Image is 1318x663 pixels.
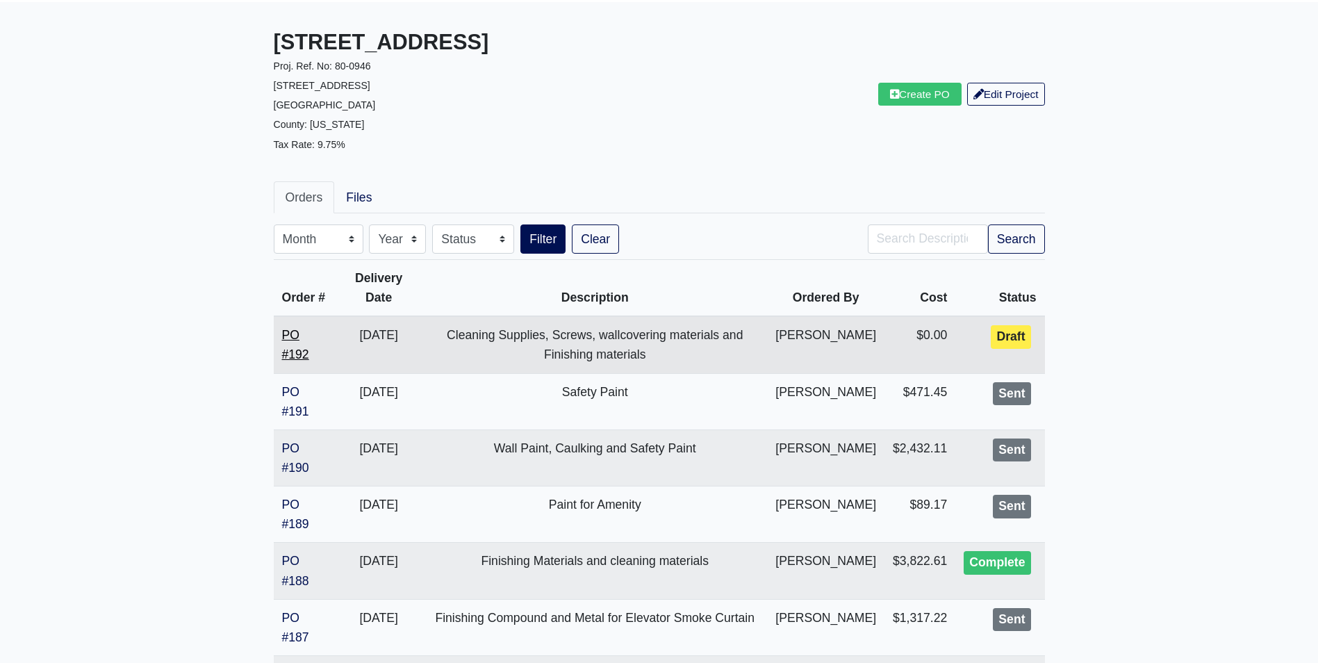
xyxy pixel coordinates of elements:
small: County: [US_STATE] [274,119,365,130]
td: Safety Paint [422,373,767,429]
div: Sent [993,382,1030,406]
td: [DATE] [335,429,422,486]
a: Orders [274,181,335,213]
td: [PERSON_NAME] [767,486,884,543]
td: Wall Paint, Caulking and Safety Paint [422,429,767,486]
a: PO #189 [282,498,309,531]
td: Paint for Amenity [422,486,767,543]
div: Draft [991,325,1030,349]
a: Create PO [878,83,962,106]
td: $2,432.11 [884,429,955,486]
a: PO #190 [282,441,309,475]
td: [PERSON_NAME] [767,543,884,599]
small: [STREET_ADDRESS] [274,80,370,91]
a: PO #192 [282,328,309,361]
div: Sent [993,608,1030,632]
a: Clear [572,224,619,254]
div: Sent [993,439,1030,462]
button: Filter [520,224,566,254]
td: $3,822.61 [884,543,955,599]
div: Sent [993,495,1030,518]
td: Finishing Materials and cleaning materials [422,543,767,599]
td: [DATE] [335,486,422,543]
td: [PERSON_NAME] [767,429,884,486]
th: Cost [884,260,955,317]
th: Order # [274,260,336,317]
td: [DATE] [335,543,422,599]
td: $1,317.22 [884,599,955,655]
td: [DATE] [335,373,422,429]
a: PO #191 [282,385,309,418]
td: [PERSON_NAME] [767,599,884,655]
td: Finishing Compound and Metal for Elevator Smoke Curtain [422,599,767,655]
a: PO #188 [282,554,309,587]
h3: [STREET_ADDRESS] [274,30,649,56]
td: $89.17 [884,486,955,543]
td: [DATE] [335,316,422,373]
input: Search [868,224,988,254]
button: Search [988,224,1045,254]
th: Ordered By [767,260,884,317]
th: Delivery Date [335,260,422,317]
small: Tax Rate: 9.75% [274,139,345,150]
div: Complete [964,551,1030,575]
td: $0.00 [884,316,955,373]
th: Description [422,260,767,317]
small: [GEOGRAPHIC_DATA] [274,99,376,110]
td: [PERSON_NAME] [767,316,884,373]
td: Cleaning Supplies, Screws, wallcovering materials and Finishing materials [422,316,767,373]
a: PO #187 [282,611,309,644]
th: Status [955,260,1044,317]
td: [DATE] [335,599,422,655]
a: Edit Project [967,83,1045,106]
td: $471.45 [884,373,955,429]
a: Files [334,181,384,213]
td: [PERSON_NAME] [767,373,884,429]
small: Proj. Ref. No: 80-0946 [274,60,371,72]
